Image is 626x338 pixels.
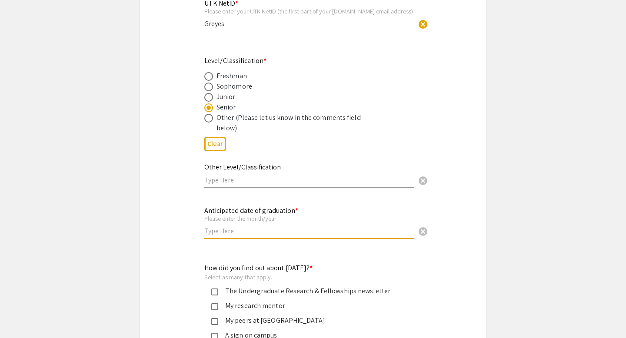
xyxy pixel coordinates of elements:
iframe: Chat [7,299,37,331]
div: The Undergraduate Research & Fellowships newsletter [218,286,401,296]
div: Please enter the month/year [204,215,414,222]
mat-label: Anticipated date of graduation [204,206,298,215]
div: Please enter your UTK NetID (the first part of your [DOMAIN_NAME] email address) [204,7,414,15]
div: Senior [216,102,236,113]
div: Sophomore [216,81,252,92]
div: Select as many that apply. [204,273,408,281]
button: Clear [204,137,226,151]
span: cancel [418,19,428,30]
div: Other (Please let us know in the comments field below) [216,113,369,133]
input: Type Here [204,19,414,28]
div: My peers at [GEOGRAPHIC_DATA] [218,315,401,326]
button: Clear [414,15,432,33]
button: Clear [414,222,432,240]
input: Type Here [204,226,414,235]
input: Type Here [204,176,414,185]
mat-label: Level/Classification [204,56,266,65]
div: Freshman [216,71,247,81]
mat-label: Other Level/Classification [204,162,281,172]
div: My research mentor [218,301,401,311]
span: cancel [418,226,428,237]
mat-label: How did you find out about [DATE]? [204,263,313,272]
span: cancel [418,176,428,186]
button: Clear [414,171,432,189]
div: Junior [216,92,236,102]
